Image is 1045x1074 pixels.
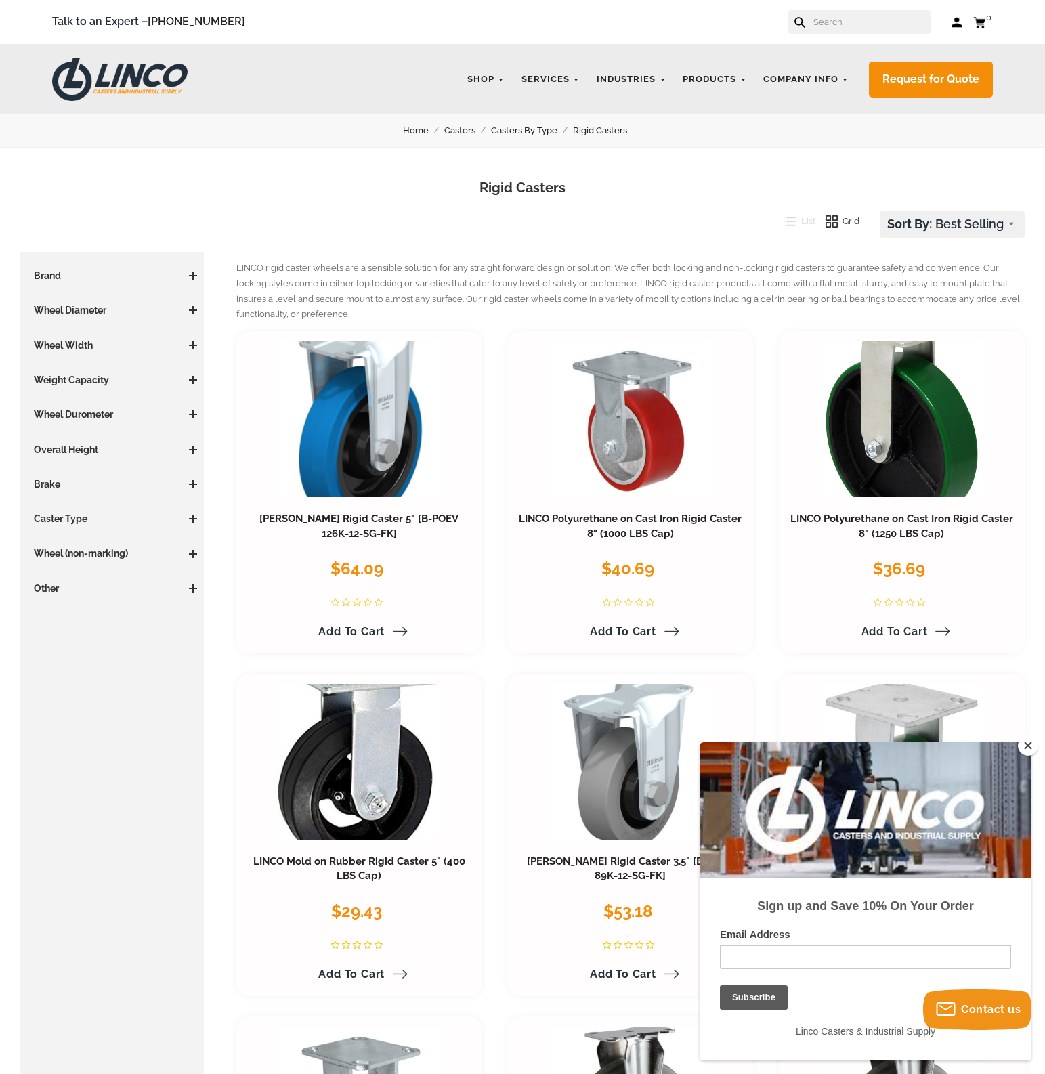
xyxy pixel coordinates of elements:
a: Company Info [756,66,855,93]
span: Talk to an Expert – [52,13,245,31]
a: Add to Cart [582,620,679,643]
span: $36.69 [873,559,925,578]
input: Subscribe [20,243,88,267]
button: Contact us [923,989,1031,1030]
span: $64.09 [330,559,383,578]
img: LINCO CASTERS & INDUSTRIAL SUPPLY [52,58,188,101]
a: Shop [461,66,511,93]
button: Grid [815,211,860,232]
button: Close [1018,735,1038,756]
h3: Wheel (non-marking) [27,546,197,560]
a: Casters By Type [491,123,573,138]
button: List [773,211,815,232]
a: Rigid Casters [573,123,643,138]
span: Add to Cart [590,625,656,638]
h3: Wheel Width [27,339,197,352]
h1: Rigid Casters [20,178,1025,198]
h3: Brake [27,477,197,491]
h3: Wheel Diameter [27,303,197,317]
a: Add to Cart [582,963,679,986]
a: Products [676,66,753,93]
a: 0 [973,14,993,30]
a: Home [403,123,444,138]
h3: Wheel Durometer [27,408,197,421]
span: Linco Casters & Industrial Supply [96,284,236,295]
a: [PHONE_NUMBER] [148,15,245,28]
h3: Caster Type [27,512,197,525]
a: [PERSON_NAME] Rigid Caster 3.5" [B-POEV 89K-12-SG-FK] [527,855,733,882]
span: Contact us [961,1003,1021,1016]
p: LINCO rigid caster wheels are a sensible solution for any straight forward design or solution. We... [236,261,1025,322]
span: Add to Cart [861,625,928,638]
a: Add to Cart [310,620,408,643]
h3: Other [27,582,197,595]
span: $29.43 [331,901,382,921]
h3: Weight Capacity [27,373,197,387]
a: Casters [444,123,491,138]
a: Services [515,66,587,93]
a: Request for Quote [869,62,993,98]
span: $40.69 [601,559,654,578]
a: Log in [952,16,963,29]
a: Industries [590,66,673,93]
a: LINCO Polyurethane on Cast Iron Rigid Caster 8" (1250 LBS Cap) [790,513,1013,540]
a: LINCO Mold on Rubber Rigid Caster 5" (400 LBS Cap) [253,855,465,882]
span: $53.18 [603,901,653,921]
span: 0 [986,12,991,22]
input: Search [812,10,931,34]
span: Add to Cart [318,968,385,981]
a: LINCO Polyurethane on Cast Iron Rigid Caster 8" (1000 LBS Cap) [519,513,742,540]
label: Email Address [20,186,312,202]
span: Add to Cart [318,625,385,638]
span: Add to Cart [590,968,656,981]
a: [PERSON_NAME] Rigid Caster 5" [B-POEV 126K-12-SG-FK] [259,513,458,540]
a: Add to Cart [853,620,951,643]
a: Add to Cart [310,963,408,986]
h3: Overall Height [27,443,197,456]
h3: Brand [27,269,197,282]
strong: Sign up and Save 10% On Your Order [58,157,274,171]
